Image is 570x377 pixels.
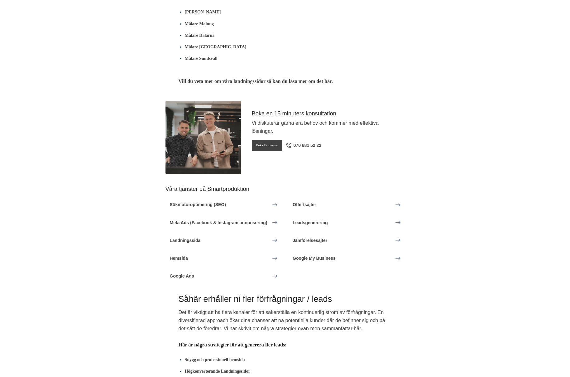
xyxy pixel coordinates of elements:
h4: Våra tjänster på Smartproduktion [165,185,405,195]
p: Vi diskuterar gärna era behov och kommer med effektiva lösningar. [252,119,400,135]
a: Högkonverterande Landningssidor [185,369,250,374]
a: 070 681 52 22 [286,142,322,149]
a: Google Ads [165,270,282,282]
a: Snygg och professionell hemsida [185,357,245,362]
a: Landningssida [165,235,282,246]
strong: [PERSON_NAME] [185,10,221,14]
h4: Boka en 15 minuters konsultation [252,109,400,119]
a: Meta Ads (Facebook & Instagram annonsering) [165,217,282,228]
a: [PERSON_NAME] [185,9,221,14]
h2: Såhär erhåller ni fler förfrågningar / leads [179,293,392,308]
span: Hemsida [170,255,188,262]
img: Personal på Smartproduktion [165,101,241,174]
span: Meta Ads (Facebook & Instagram annonsering) [170,219,267,226]
span: Leadsgenerering [293,219,328,226]
a: Målare Dalarna [185,33,215,38]
a: Sökmotoroptimering (SEO) [165,199,282,210]
a: Målare [GEOGRAPHIC_DATA] [185,44,247,49]
a: Boka 15 minuter [252,140,283,151]
span: Google My Business [293,255,336,262]
span: Offertsajter [293,201,316,208]
span: Google Ads [170,273,194,279]
a: Hemsida [165,253,282,264]
span: Sökmotoroptimering (SEO) [170,201,226,208]
strong: Högkonverterande Landningssidor [185,369,250,374]
a: Offertsajter [288,199,405,210]
a: Jämförelsesajter [288,235,405,246]
a: Målare Sundsvall [185,56,218,61]
p: Det är viktigt att ha flera kanaler för att säkerställa en kontinuerlig ström av förfrågningar. E... [179,308,392,349]
span: Jämförelsesajter [293,237,327,244]
span: Landningssida [170,237,201,244]
a: Målare Malung [185,21,214,26]
strong: Här är några strategier för att generera fler leads: [179,342,287,348]
strong: Vill du veta mer om våra landningssidor så kan du läsa mer om det här. [179,79,333,84]
strong: Målare [GEOGRAPHIC_DATA] [185,45,247,49]
span: 070 681 52 22 [294,142,322,149]
a: Google My Business [288,253,405,264]
a: Leadsgenerering [288,217,405,228]
a: Vill du veta mer om våra landningssidor så kan du läsa mer om det här. [179,78,333,84]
